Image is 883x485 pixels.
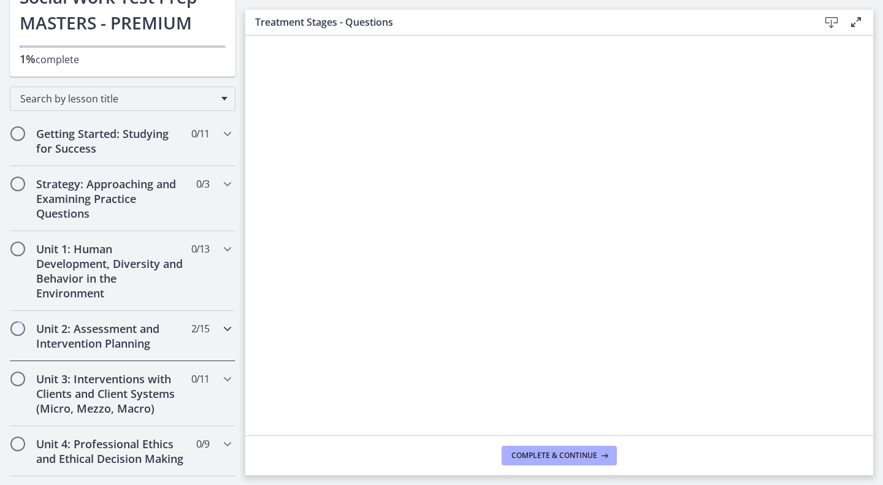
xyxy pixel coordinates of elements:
[36,242,186,300] h2: Unit 1: Human Development, Diversity and Behavior in the Environment
[191,321,209,336] span: 2 / 15
[191,372,209,386] span: 0 / 11
[36,177,186,221] h2: Strategy: Approaching and Examining Practice Questions
[20,52,226,67] p: complete
[196,177,209,191] span: 0 / 3
[36,126,186,156] h2: Getting Started: Studying for Success
[10,86,235,111] div: Search by lesson title
[511,451,597,460] span: Complete & continue
[36,321,186,351] h2: Unit 2: Assessment and Intervention Planning
[255,15,800,29] h3: Treatment Stages - Questions
[196,437,209,451] span: 0 / 9
[36,437,186,466] h2: Unit 4: Professional Ethics and Ethical Decision Making
[36,372,186,416] h2: Unit 3: Interventions with Clients and Client Systems (Micro, Mezzo, Macro)
[191,126,209,141] span: 0 / 11
[502,446,617,465] button: Complete & continue
[20,52,36,66] span: 1%
[20,92,215,105] span: Search by lesson title
[191,242,209,256] span: 0 / 13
